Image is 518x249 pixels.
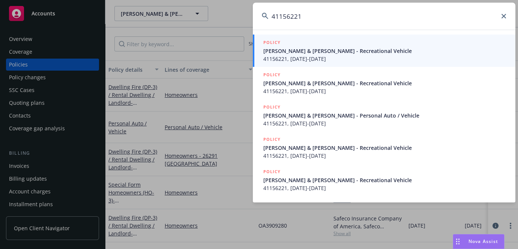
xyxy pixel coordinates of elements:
span: 41156221, [DATE]-[DATE] [263,152,506,160]
h5: POLICY [263,71,281,78]
a: POLICY[PERSON_NAME] & [PERSON_NAME] - Recreational Vehicle41156221, [DATE]-[DATE] [253,164,515,196]
span: Nova Assist [468,238,498,244]
h5: POLICY [263,103,281,111]
h5: POLICY [263,168,281,175]
span: [PERSON_NAME] & [PERSON_NAME] - Personal Auto / Vehicle [263,112,506,119]
h5: POLICY [263,39,281,46]
input: Search... [253,3,515,30]
span: 41156221, [DATE]-[DATE] [263,184,506,192]
a: POLICY[PERSON_NAME] & [PERSON_NAME] - Personal Auto / Vehicle41156221, [DATE]-[DATE] [253,99,515,131]
span: [PERSON_NAME] & [PERSON_NAME] - Recreational Vehicle [263,144,506,152]
a: POLICY[PERSON_NAME] & [PERSON_NAME] - Recreational Vehicle41156221, [DATE]-[DATE] [253,131,515,164]
span: 41156221, [DATE]-[DATE] [263,55,506,63]
h5: POLICY [263,136,281,143]
span: 41156221, [DATE]-[DATE] [263,119,506,127]
a: POLICY[PERSON_NAME] & [PERSON_NAME] - Recreational Vehicle41156221, [DATE]-[DATE] [253,35,515,67]
span: 41156221, [DATE]-[DATE] [263,87,506,95]
button: Nova Assist [453,234,504,249]
a: POLICY[PERSON_NAME] & [PERSON_NAME] - Recreational Vehicle41156221, [DATE]-[DATE] [253,67,515,99]
span: [PERSON_NAME] & [PERSON_NAME] - Recreational Vehicle [263,79,506,87]
span: [PERSON_NAME] & [PERSON_NAME] - Recreational Vehicle [263,47,506,55]
span: [PERSON_NAME] & [PERSON_NAME] - Recreational Vehicle [263,176,506,184]
div: Drag to move [453,234,462,249]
